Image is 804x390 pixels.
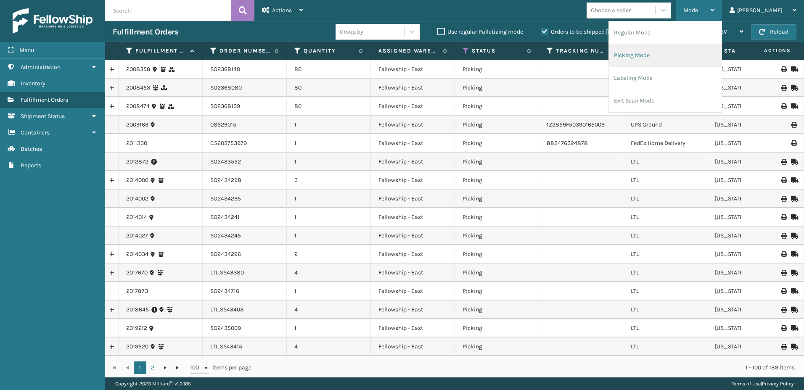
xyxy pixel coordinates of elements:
a: Privacy Policy [762,381,794,387]
td: LTL.SS43416 [203,356,287,374]
a: 2012872 [126,158,148,166]
i: Print BOL [781,103,786,109]
td: Picking [455,227,539,245]
div: 1 - 100 of 189 items [263,364,795,372]
td: Fellowship - East [371,134,455,153]
span: Reports [21,162,41,169]
label: Tracking Number [556,47,607,55]
td: LTL [623,190,707,208]
i: Print BOL [781,288,786,294]
td: [US_STATE] [707,227,791,245]
td: Fellowship - East [371,208,455,227]
a: 2018645 [126,306,149,314]
td: [US_STATE] [707,208,791,227]
a: 2017670 [126,269,148,277]
p: Copyright 2023 Milliard™ v 1.0.185 [115,377,191,390]
i: Print BOL [781,85,786,91]
td: LTL [623,245,707,264]
i: Mark as Shipped [791,196,796,202]
i: Print BOL [781,177,786,183]
td: Fellowship - East [371,264,455,282]
i: Print BOL [781,66,786,72]
td: 2 [287,245,371,264]
button: Reload [751,24,796,40]
td: 1 [287,319,371,337]
td: Fellowship - East [371,282,455,300]
td: 4 [287,264,371,282]
td: LTL [623,300,707,319]
td: Picking [455,97,539,116]
i: Print BOL [781,251,786,257]
td: [US_STATE] [707,264,791,282]
td: LTL [623,208,707,227]
td: Picking [455,356,539,374]
i: Print BOL [781,214,786,220]
td: LTL [623,319,707,337]
span: Shipment Status [21,113,65,120]
td: 80 [287,60,371,79]
span: Inventory [21,80,45,87]
i: Mark as Shipped [791,85,796,91]
a: 2019520 [126,343,148,351]
td: [US_STATE] [707,245,791,264]
td: CS603753979 [203,134,287,153]
td: [US_STATE] [707,171,791,190]
i: Mark as Shipped [791,270,796,276]
td: [US_STATE] [707,282,791,300]
td: LTL [623,227,707,245]
td: Picking [455,264,539,282]
a: 2014034 [126,250,148,258]
label: Fulfillment Order Id [135,47,186,55]
td: 4 [287,356,371,374]
td: LTL [623,337,707,356]
span: Fulfillment Orders [21,96,68,103]
a: 1 [134,361,146,374]
a: 2017873 [126,287,148,295]
i: Mark as Shipped [791,177,796,183]
label: Status [472,47,523,55]
td: [US_STATE] [707,319,791,337]
td: SO2434241 [203,208,287,227]
td: LTL [623,171,707,190]
td: Picking [455,282,539,300]
i: Mark as Shipped [791,214,796,220]
td: Fellowship - East [371,97,455,116]
i: Print Label [791,122,796,128]
td: 4 [287,337,371,356]
td: [US_STATE] [707,116,791,134]
td: [US_STATE] [707,134,791,153]
label: State [724,47,775,55]
td: Fellowship - East [371,245,455,264]
td: LTL [623,264,707,282]
td: 1 [287,116,371,134]
i: Print BOL [781,159,786,165]
a: Terms of Use [732,381,761,387]
td: LTL.SS43415 [203,337,287,356]
i: Mark as Shipped [791,233,796,239]
i: Mark as Shipped [791,288,796,294]
a: Go to the next page [159,361,172,374]
td: Picking [455,319,539,337]
td: [US_STATE] [707,356,791,374]
i: Print BOL [781,270,786,276]
td: [US_STATE] [707,190,791,208]
a: 2019212 [126,324,147,332]
i: Print BOL [781,344,786,350]
td: Picking [455,116,539,134]
td: SO2368080 [203,79,287,97]
label: Orders to be shipped [DATE] [541,28,622,35]
td: Picking [455,208,539,227]
td: Picking [455,171,539,190]
span: Actions [738,44,796,58]
td: FedEx Home Delivery [623,134,707,153]
span: Mode [683,7,698,14]
td: Fellowship - East [371,153,455,171]
a: 883476324878 [547,140,588,147]
li: Regular Mode [609,21,722,44]
a: 2014000 [126,176,148,184]
td: Picking [455,79,539,97]
a: 2014002 [126,195,148,203]
td: LTL [623,153,707,171]
span: Administration [21,63,61,71]
td: Fellowship - East [371,227,455,245]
